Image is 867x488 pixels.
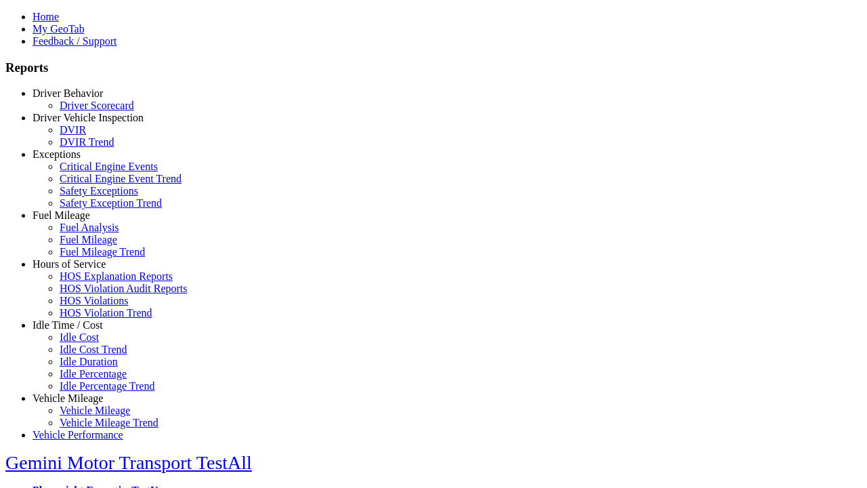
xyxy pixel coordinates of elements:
[60,136,114,148] a: DVIR Trend
[5,452,252,473] a: Gemini Motor Transport TestAll
[60,197,162,209] a: Safety Exception Trend
[60,295,128,306] a: HOS Violations
[33,35,117,47] a: Feedback / Support
[5,60,862,75] h3: Reports
[33,319,103,331] a: Idle Time / Cost
[60,100,134,111] a: Driver Scorecard
[60,283,188,294] a: HOS Violation Audit Reports
[60,270,173,282] a: HOS Explanation Reports
[33,209,90,221] a: Fuel Mileage
[33,429,123,441] a: Vehicle Performance
[60,331,99,343] a: Idle Cost
[60,173,182,184] a: Critical Engine Event Trend
[60,185,138,197] a: Safety Exceptions
[60,344,127,355] a: Idle Cost Trend
[60,124,86,136] a: DVIR
[33,148,81,160] a: Exceptions
[60,405,130,416] a: Vehicle Mileage
[33,87,103,99] a: Driver Behavior
[60,161,158,172] a: Critical Engine Events
[60,234,117,245] a: Fuel Mileage
[60,222,119,233] a: Fuel Analysis
[60,368,127,380] a: Idle Percentage
[60,307,152,319] a: HOS Violation Trend
[33,392,103,404] a: Vehicle Mileage
[33,23,85,35] a: My GeoTab
[33,258,106,270] a: Hours of Service
[60,417,158,428] a: Vehicle Mileage Trend
[60,246,145,258] a: Fuel Mileage Trend
[33,11,59,22] a: Home
[60,356,118,367] a: Idle Duration
[33,112,144,123] a: Driver Vehicle Inspection
[60,380,154,392] a: Idle Percentage Trend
